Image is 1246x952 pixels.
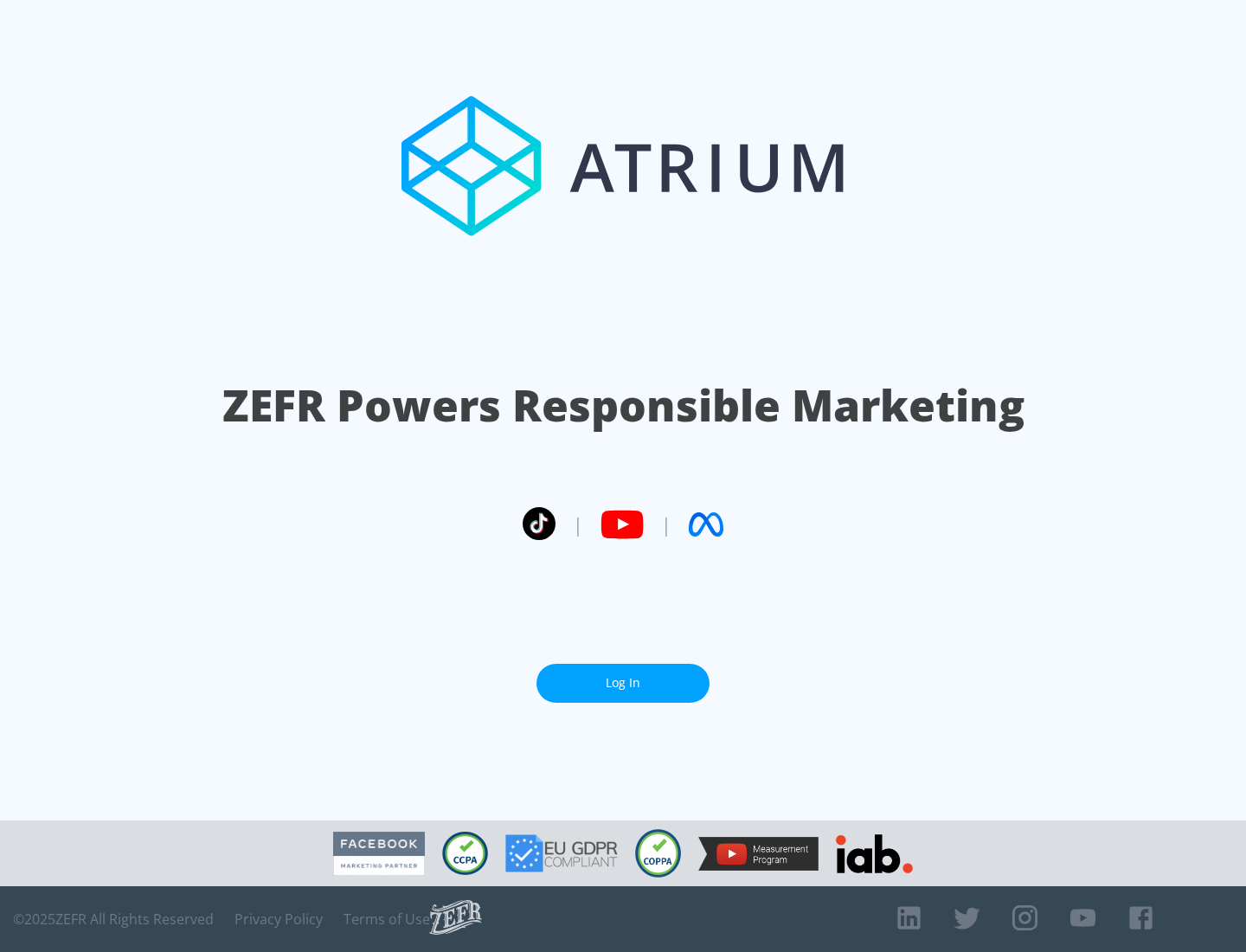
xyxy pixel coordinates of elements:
a: Terms of Use [344,910,430,928]
h1: ZEFR Powers Responsible Marketing [222,376,1024,435]
span: | [661,511,671,537]
a: Privacy Policy [234,910,323,928]
span: © 2025 ZEFR All Rights Reserved [13,910,214,928]
span: | [573,511,583,537]
img: IAB [836,834,913,873]
a: Log In [536,664,710,703]
img: GDPR Compliant [505,834,618,872]
img: COPPA Compliant [635,829,681,878]
img: Facebook Marketing Partner [333,832,425,876]
img: YouTube Measurement Program [698,837,819,871]
img: CCPA Compliant [442,832,488,875]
